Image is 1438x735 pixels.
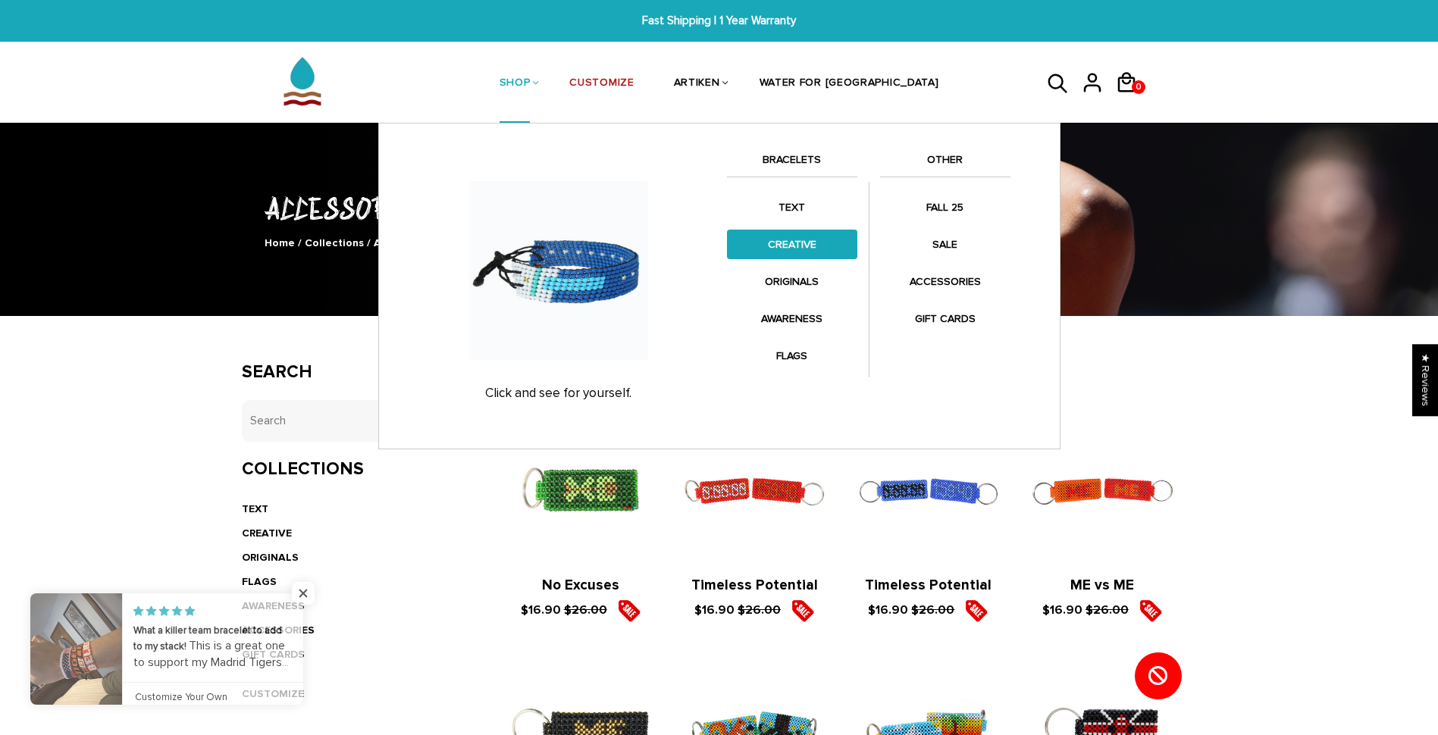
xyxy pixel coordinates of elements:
a: No Excuses [542,577,619,594]
span: 0 [1133,77,1145,98]
a: SALE [880,230,1010,259]
h3: Collections [242,458,464,480]
h3: Search [242,361,464,383]
s: $26.00 [738,602,781,618]
s: $26.00 [564,602,607,618]
a: FALL 25 [880,192,1010,222]
a: BRACELETS [727,151,857,177]
a: CREATIVE [727,230,857,259]
a: Timeless Potential [691,577,818,594]
h1: ACCESSORIES [242,187,1197,227]
a: CREATIVE [242,527,292,540]
span: $16.90 [694,602,735,618]
span: $16.90 [521,602,561,618]
img: sale5.png [965,599,988,622]
a: FLAGS [242,575,277,588]
a: Timeless Potential [865,577,992,594]
a: AWARENESS [727,304,857,333]
span: / [298,236,302,249]
div: Click to open Judge.me floating reviews tab [1412,344,1438,416]
a: GIFT CARDS [880,304,1010,333]
span: Fast Shipping | 1 Year Warranty [440,12,998,30]
a: ORIGINALS [242,551,299,564]
a: Home [265,236,295,249]
a: OTHER [880,151,1010,177]
a: ME vs ME [1070,577,1134,594]
a: CUSTOMIZE [569,44,634,124]
a: TEXT [727,192,857,222]
img: sale5.png [618,599,641,622]
input: Search [242,400,464,442]
a: TEXT [242,502,268,515]
p: Click and see for yourself. [406,386,712,401]
a: SHOP [500,44,531,124]
span: $16.90 [1042,602,1082,618]
a: WATER FOR [GEOGRAPHIC_DATA] [760,44,939,124]
a: ARTIKEN [674,44,720,124]
a: ORIGINALS [727,267,857,296]
a: ACCESSORIES [880,267,1010,296]
span: $16.90 [868,602,908,618]
s: $26.00 [1086,602,1129,618]
s: $26.00 [911,602,954,618]
img: sale5.png [1139,599,1162,622]
a: Collections [305,236,364,249]
span: / [367,236,371,249]
a: 0 [1115,99,1149,101]
a: FLAGS [727,341,857,371]
img: sale5.png [791,599,814,622]
span: Close popup widget [292,582,315,605]
span: ACCESSORIES [374,236,446,249]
